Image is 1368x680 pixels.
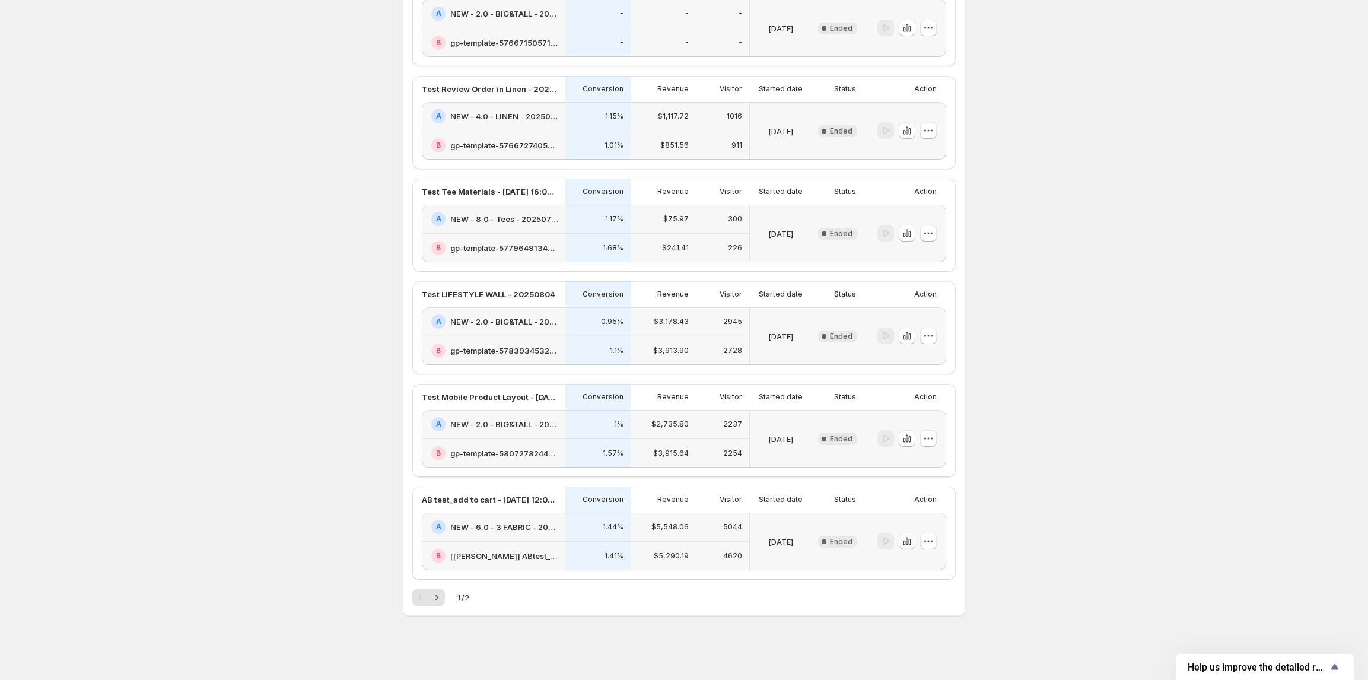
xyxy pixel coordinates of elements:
p: $3,913.90 [653,346,689,355]
span: Help us improve the detailed report for A/B campaigns [1188,662,1328,673]
p: 2237 [723,420,742,429]
p: Action [914,392,937,402]
h2: A [436,214,441,224]
p: Conversion [583,392,623,402]
nav: Pagination [412,589,445,606]
span: Ended [830,126,852,136]
h2: A [436,112,441,121]
span: Ended [830,332,852,341]
h2: A [436,9,441,18]
h2: gp-template-577964913452909330 [450,242,558,254]
p: 0.95% [601,317,623,326]
h2: [[PERSON_NAME]] ABtest_B_NEW - 6.0 - 3 FABRIC - 20250910 [450,550,558,562]
p: $3,915.64 [653,449,689,458]
span: Ended [830,229,852,239]
span: 1 / 2 [457,592,469,603]
p: Visitor [720,84,742,94]
h2: A [436,420,441,429]
p: Started date [759,495,803,504]
p: 1.15% [605,112,623,121]
p: Status [834,84,856,94]
h2: gp-template-576672740547756995 [450,139,558,151]
p: Revenue [657,290,689,299]
h2: gp-template-578393453210108539 [450,345,558,357]
p: 1.57% [603,449,623,458]
p: - [620,38,623,47]
h2: NEW - 2.0 - BIG&TALL - 20250709 [450,316,558,328]
span: Ended [830,537,852,546]
h2: NEW - 4.0 - LINEN - 20250702 [450,110,558,122]
p: 1.17% [605,214,623,224]
p: Visitor [720,392,742,402]
p: AB test_add to cart - [DATE] 12:06:02 [422,494,558,506]
p: Action [914,290,937,299]
p: 1016 [727,112,742,121]
p: Conversion [583,84,623,94]
p: Visitor [720,187,742,196]
p: Started date [759,290,803,299]
p: Revenue [657,84,689,94]
p: 2254 [723,449,742,458]
p: 1.68% [603,243,623,253]
p: 2945 [723,317,742,326]
p: - [739,38,742,47]
span: Ended [830,24,852,33]
h2: A [436,317,441,326]
p: 1.1% [610,346,623,355]
p: Conversion [583,187,623,196]
p: Started date [759,84,803,94]
p: - [685,9,689,18]
p: 4620 [723,551,742,561]
p: Test Mobile Product Layout - [DATE] 12:19:37 [422,391,558,403]
p: 2728 [723,346,742,355]
p: $3,178.43 [654,317,689,326]
p: $1,117.72 [658,112,689,121]
p: 226 [728,243,742,253]
p: Revenue [657,187,689,196]
p: - [620,9,623,18]
span: Ended [830,434,852,444]
h2: B [436,551,441,561]
p: [DATE] [768,23,793,34]
h2: B [436,243,441,253]
p: $2,735.80 [651,420,689,429]
p: [DATE] [768,331,793,342]
h2: B [436,449,441,458]
p: Visitor [720,290,742,299]
h2: B [436,141,441,150]
p: - [685,38,689,47]
p: [DATE] [768,228,793,240]
p: 300 [728,214,742,224]
p: 1% [614,420,623,429]
h2: gp-template-580727824407593902 [450,447,558,459]
h2: NEW - 6.0 - 3 FABRIC - 20250722 [450,521,558,533]
p: Status [834,392,856,402]
p: Revenue [657,495,689,504]
button: Show survey - Help us improve the detailed report for A/B campaigns [1188,660,1342,674]
button: Next [428,589,445,606]
h2: A [436,522,441,532]
p: Action [914,84,937,94]
p: $5,290.19 [654,551,689,561]
h2: B [436,38,441,47]
p: Test Tee Materials - [DATE] 16:03:55 [422,186,558,198]
p: 911 [731,141,742,150]
p: 1.41% [605,551,623,561]
p: Started date [759,392,803,402]
h2: B [436,346,441,355]
p: Action [914,187,937,196]
p: $75.97 [663,214,689,224]
p: 5044 [723,522,742,532]
p: $851.56 [660,141,689,150]
p: Revenue [657,392,689,402]
p: - [739,9,742,18]
p: [DATE] [768,433,793,445]
p: Status [834,187,856,196]
h2: NEW - 2.0 - BIG&TALL - 20250709 [450,418,558,430]
p: [DATE] [768,536,793,548]
p: [DATE] [768,125,793,137]
p: Status [834,290,856,299]
p: Visitor [720,495,742,504]
p: Status [834,495,856,504]
h2: gp-template-576671505711104586 [450,37,558,49]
